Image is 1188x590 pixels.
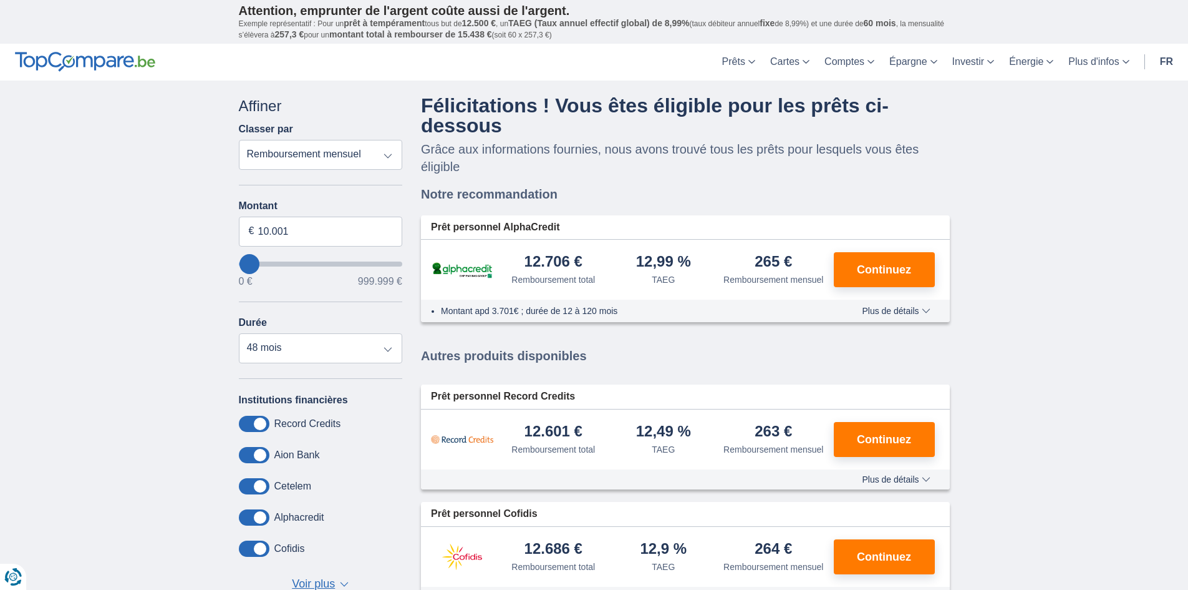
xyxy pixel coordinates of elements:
[834,539,935,574] button: Continuez
[760,18,775,28] span: fixe
[508,18,689,28] span: TAEG (Taux annuel effectif global) de 8,99%
[1152,44,1181,81] a: fr
[239,262,403,267] input: wantToBorrow
[239,96,403,117] div: Affiner
[239,317,267,328] label: Durée
[652,273,675,286] div: TAEG
[239,395,348,406] label: Institutions financières
[511,273,595,286] div: Remboursement total
[524,424,582,441] div: 12.601 €
[249,224,254,238] span: €
[755,541,792,558] div: 264 €
[864,18,896,28] span: 60 mois
[239,3,950,18] p: Attention, emprunter de l'argent coûte aussi de l'argent.
[431,390,575,404] span: Prêt personnel Record Credits
[817,44,882,81] a: Comptes
[723,443,823,456] div: Remboursement mensuel
[344,18,425,28] span: prêt à tempérament
[358,277,402,287] span: 999.999 €
[239,18,950,41] p: Exemple représentatif : Pour un tous but de , un (taux débiteur annuel de 8,99%) et une durée de ...
[852,474,939,484] button: Plus de détails
[431,424,493,455] img: pret personnel Record Credits
[421,96,950,135] h4: Félicitations ! Vous êtes éligible pour les prêts ci-dessous
[421,140,950,175] p: Grâce aux informations fournies, nous avons trouvé tous les prêts pour lesquels vous êtes éligible
[945,44,1002,81] a: Investir
[511,561,595,573] div: Remboursement total
[15,52,155,72] img: TopCompare
[882,44,945,81] a: Épargne
[834,252,935,287] button: Continuez
[636,424,691,441] div: 12,49 %
[239,200,403,212] label: Montant
[640,541,687,558] div: 12,9 %
[274,481,312,492] label: Cetelem
[524,541,582,558] div: 12.686 €
[857,551,911,563] span: Continuez
[431,541,493,573] img: pret personnel Cofidis
[340,582,349,587] span: ▼
[755,424,792,441] div: 263 €
[239,124,293,135] label: Classer par
[511,443,595,456] div: Remboursement total
[755,254,792,271] div: 265 €
[239,277,253,287] span: 0 €
[763,44,817,81] a: Cartes
[834,422,935,457] button: Continuez
[274,418,341,430] label: Record Credits
[852,306,939,316] button: Plus de détails
[431,507,538,521] span: Prêt personnel Cofidis
[524,254,582,271] div: 12.706 €
[723,561,823,573] div: Remboursement mensuel
[652,443,675,456] div: TAEG
[275,29,304,39] span: 257,3 €
[1002,44,1061,81] a: Énergie
[652,561,675,573] div: TAEG
[274,450,320,461] label: Aion Bank
[274,512,324,523] label: Alphacredit
[862,475,930,484] span: Plus de détails
[857,434,911,445] span: Continuez
[431,220,560,235] span: Prêt personnel AlphaCredit
[723,273,823,286] div: Remboursement mensuel
[715,44,763,81] a: Prêts
[274,543,305,554] label: Cofidis
[857,264,911,275] span: Continuez
[1061,44,1136,81] a: Plus d'infos
[862,307,930,315] span: Plus de détails
[462,18,496,28] span: 12.500 €
[441,305,826,317] li: Montant apd 3.701€ ; durée de 12 à 120 mois
[329,29,492,39] span: montant total à rembourser de 15.438 €
[636,254,691,271] div: 12,99 %
[431,260,493,280] img: pret personnel AlphaCredit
